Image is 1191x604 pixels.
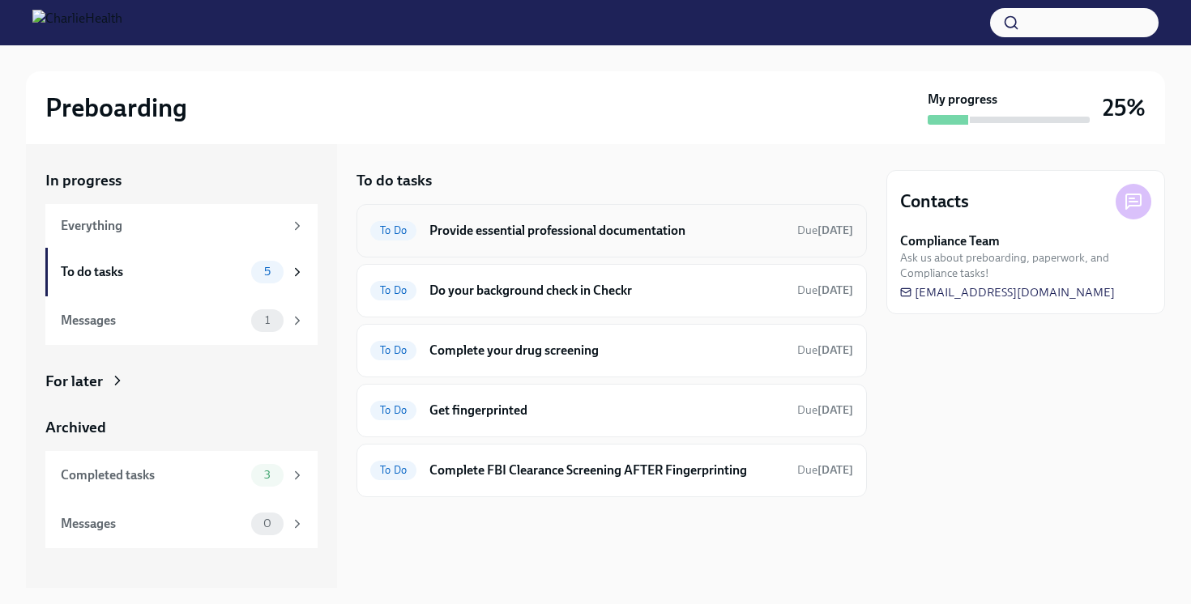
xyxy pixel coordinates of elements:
[429,282,784,300] h6: Do your background check in Checkr
[45,371,103,392] div: For later
[370,338,853,364] a: To DoComplete your drug screeningDue[DATE]
[45,170,318,191] a: In progress
[797,223,853,237] span: Due
[429,222,784,240] h6: Provide essential professional documentation
[900,232,1000,250] strong: Compliance Team
[61,312,245,330] div: Messages
[797,223,853,238] span: August 21st, 2025 08:00
[45,204,318,248] a: Everything
[45,248,318,296] a: To do tasks5
[45,500,318,548] a: Messages0
[429,402,784,419] h6: Get fingerprinted
[45,417,318,438] a: Archived
[61,515,245,533] div: Messages
[370,224,416,236] span: To Do
[370,284,416,296] span: To Do
[254,469,280,481] span: 3
[255,314,280,326] span: 1
[45,296,318,345] a: Messages1
[370,398,853,423] a: To DoGet fingerprintedDue[DATE]
[1103,93,1146,122] h3: 25%
[797,402,853,418] span: August 22nd, 2025 08:00
[370,404,416,416] span: To Do
[356,170,432,191] h5: To do tasks
[797,283,853,298] span: August 18th, 2025 08:00
[61,263,245,281] div: To do tasks
[797,403,853,417] span: Due
[61,466,245,484] div: Completed tasks
[429,342,784,359] h6: Complete your drug screening
[370,218,853,244] a: To DoProvide essential professional documentationDue[DATE]
[45,451,318,500] a: Completed tasks3
[797,343,853,357] span: Due
[817,283,853,297] strong: [DATE]
[797,283,853,297] span: Due
[797,463,853,477] span: Due
[370,457,853,483] a: To DoComplete FBI Clearance Screening AFTER FingerprintingDue[DATE]
[254,266,280,278] span: 5
[370,464,416,476] span: To Do
[900,250,1151,281] span: Ask us about preboarding, paperwork, and Compliance tasks!
[45,371,318,392] a: For later
[900,189,969,214] h4: Contacts
[817,463,853,477] strong: [DATE]
[45,91,187,124] h2: Preboarding
[254,517,281,530] span: 0
[797,342,853,358] span: August 22nd, 2025 08:00
[32,10,122,36] img: CharlieHealth
[817,403,853,417] strong: [DATE]
[61,217,284,235] div: Everything
[817,343,853,357] strong: [DATE]
[928,91,997,108] strong: My progress
[370,344,416,356] span: To Do
[900,284,1115,300] a: [EMAIL_ADDRESS][DOMAIN_NAME]
[817,223,853,237] strong: [DATE]
[370,278,853,304] a: To DoDo your background check in CheckrDue[DATE]
[429,462,784,479] h6: Complete FBI Clearance Screening AFTER Fingerprinting
[797,462,853,478] span: August 25th, 2025 08:00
